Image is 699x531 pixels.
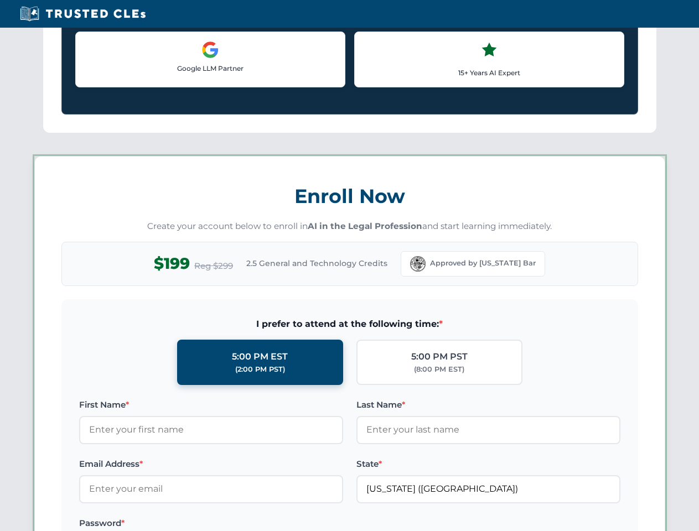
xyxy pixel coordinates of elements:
p: 15+ Years AI Expert [364,67,615,78]
div: (8:00 PM EST) [414,364,464,375]
label: Email Address [79,457,343,471]
div: 5:00 PM EST [232,350,288,364]
span: Reg $299 [194,259,233,273]
label: State [356,457,620,471]
p: Google LLM Partner [85,63,336,74]
input: Florida (FL) [356,475,620,503]
img: Google [201,41,219,59]
span: I prefer to attend at the following time: [79,317,620,331]
img: Trusted CLEs [17,6,149,22]
div: 5:00 PM PST [411,350,468,364]
h3: Enroll Now [61,179,638,214]
label: First Name [79,398,343,412]
img: Florida Bar [410,256,426,272]
span: Approved by [US_STATE] Bar [430,258,536,269]
p: Create your account below to enroll in and start learning immediately. [61,220,638,233]
label: Last Name [356,398,620,412]
label: Password [79,517,343,530]
input: Enter your email [79,475,343,503]
input: Enter your last name [356,416,620,444]
div: (2:00 PM PST) [235,364,285,375]
strong: AI in the Legal Profession [308,221,422,231]
span: 2.5 General and Technology Credits [246,257,387,269]
span: $199 [154,251,190,276]
input: Enter your first name [79,416,343,444]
